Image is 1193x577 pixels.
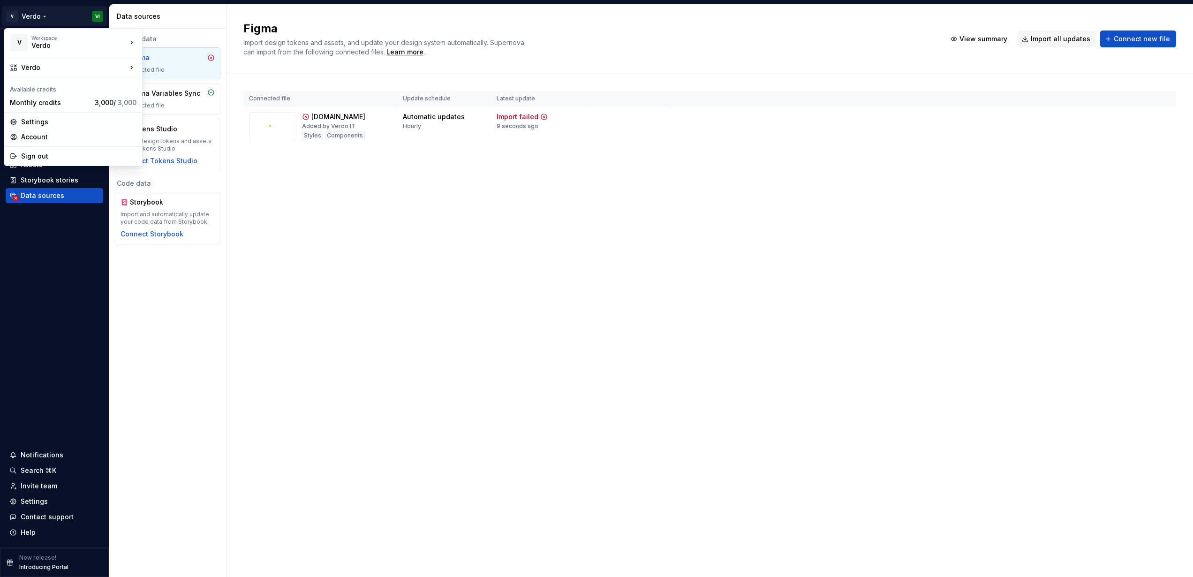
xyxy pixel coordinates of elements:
[6,80,140,95] div: Available credits
[118,99,136,106] span: 3,000
[31,35,127,41] div: Workspace
[10,98,91,107] div: Monthly credits
[21,63,127,72] div: Verdo
[21,132,136,142] div: Account
[21,152,136,161] div: Sign out
[31,41,111,50] div: Verdo
[11,34,28,51] div: V
[21,117,136,127] div: Settings
[95,99,136,106] span: 3,000 /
